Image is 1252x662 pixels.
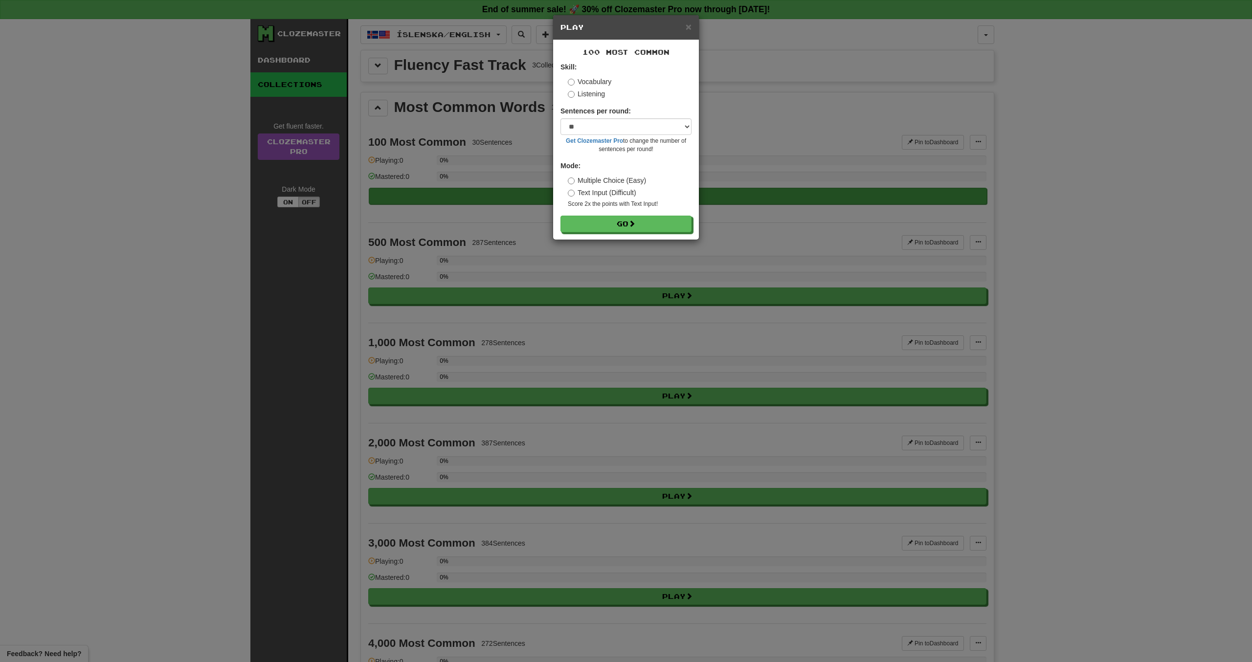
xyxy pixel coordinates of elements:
[568,177,575,184] input: Multiple Choice (Easy)
[560,216,692,232] button: Go
[560,22,692,32] h5: Play
[568,190,575,197] input: Text Input (Difficult)
[568,200,692,208] small: Score 2x the points with Text Input !
[566,137,623,144] a: Get Clozemaster Pro
[560,162,581,170] strong: Mode:
[560,106,631,116] label: Sentences per round:
[568,89,605,99] label: Listening
[568,188,636,198] label: Text Input (Difficult)
[686,21,692,32] span: ×
[568,176,646,185] label: Multiple Choice (Easy)
[560,63,577,71] strong: Skill:
[560,137,692,154] small: to change the number of sentences per round!
[568,91,575,98] input: Listening
[582,48,670,56] span: 100 Most Common
[686,22,692,32] button: Close
[568,79,575,86] input: Vocabulary
[568,77,611,87] label: Vocabulary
